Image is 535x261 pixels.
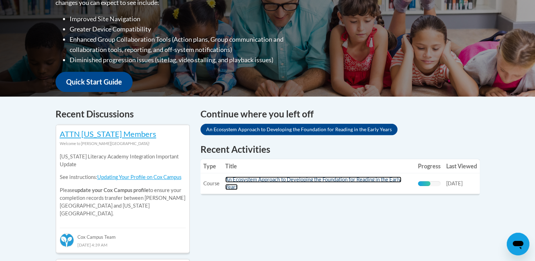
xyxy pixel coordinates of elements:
[200,107,480,121] h4: Continue where you left off
[200,143,480,156] h1: Recent Activities
[70,34,312,55] li: Enhanced Group Collaboration Tools (Action plans, Group communication and collaboration tools, re...
[60,129,156,139] a: ATTN [US_STATE] Members
[60,147,186,223] div: Please to ensure your completion records transfer between [PERSON_NAME][GEOGRAPHIC_DATA] and [US_...
[443,159,480,173] th: Last Viewed
[203,180,220,186] span: Course
[225,176,401,190] a: An Ecosystem Approach to Developing the Foundation for Reading in the Early Years
[200,159,222,173] th: Type
[60,233,74,247] img: Cox Campus Team
[222,159,415,173] th: Title
[60,153,186,168] p: [US_STATE] Literacy Academy Integration Important Update
[200,124,397,135] a: An Ecosystem Approach to Developing the Foundation for Reading in the Early Years
[507,233,529,255] iframe: Button to launch messaging window
[70,24,312,34] li: Greater Device Compatibility
[415,159,443,173] th: Progress
[60,241,186,249] div: [DATE] 4:39 AM
[56,107,190,121] h4: Recent Discussions
[446,180,463,186] span: [DATE]
[70,14,312,24] li: Improved Site Navigation
[75,187,149,193] b: update your Cox Campus profile
[70,55,312,65] li: Diminished progression issues (site lag, video stalling, and playback issues)
[60,228,186,240] div: Cox Campus Team
[418,181,431,186] div: Progress, %
[60,140,186,147] div: Welcome to [PERSON_NAME][GEOGRAPHIC_DATA]!
[56,72,133,92] a: Quick Start Guide
[97,174,181,180] a: Updating Your Profile on Cox Campus
[60,173,186,181] p: See instructions:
